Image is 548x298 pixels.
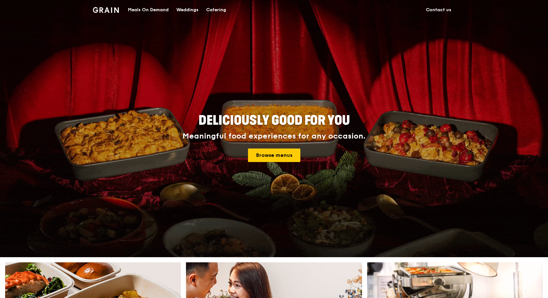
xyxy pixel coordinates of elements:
a: Catering [202,0,230,20]
div: Meals On Demand [128,0,169,20]
img: Grain [93,7,119,13]
div: Meaningful food experiences for any occasion. [158,132,390,141]
div: Weddings [176,0,199,20]
span: Deliciously good for you [199,113,350,128]
div: Catering [206,0,226,20]
a: Browse menus [248,149,300,162]
a: Contact us [422,0,455,20]
a: Weddings [172,0,202,20]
